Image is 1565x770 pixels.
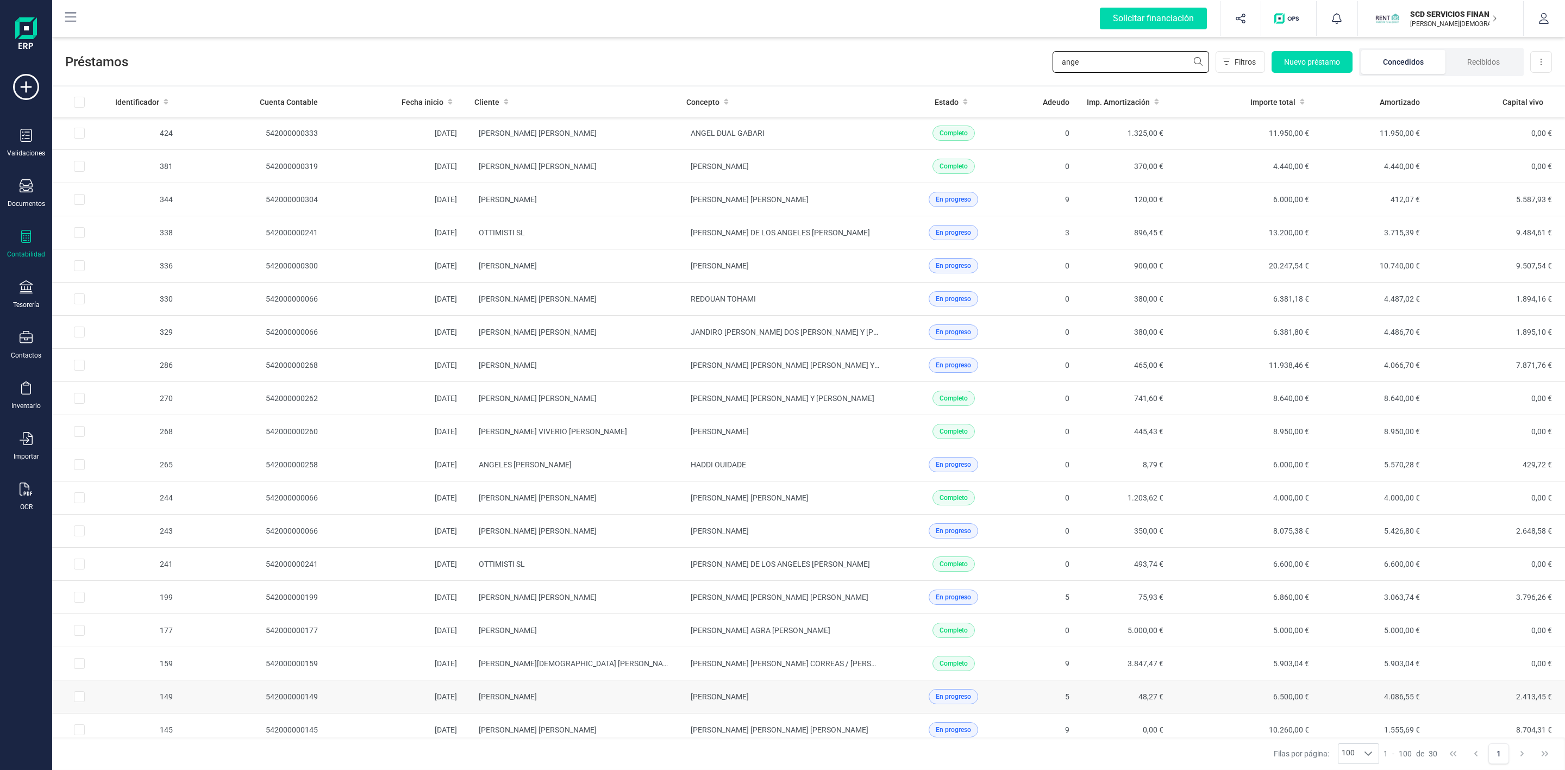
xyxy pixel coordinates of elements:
span: [PERSON_NAME] [PERSON_NAME] [479,725,597,734]
td: [DATE] [327,183,466,216]
input: Buscar... [1053,51,1209,73]
td: 243 [107,515,181,548]
li: Concedidos [1361,50,1445,74]
span: Importe total [1250,97,1295,108]
span: Completo [940,493,968,503]
td: 0 [1018,382,1078,415]
span: [PERSON_NAME] [479,261,537,270]
span: [PERSON_NAME] [PERSON_NAME] [479,328,597,336]
td: 5.426,80 € [1318,515,1428,548]
span: [PERSON_NAME] [479,361,537,370]
td: 5.570,28 € [1318,448,1428,481]
td: 9 [1018,183,1078,216]
td: 542000000177 [181,614,327,647]
td: 6.860,00 € [1172,581,1318,614]
td: 542000000241 [181,216,327,249]
span: En progreso [936,228,971,237]
td: 4.440,00 € [1172,150,1318,183]
span: En progreso [936,592,971,602]
td: [DATE] [327,283,466,316]
td: 900,00 € [1078,249,1172,283]
td: 8.950,00 € [1172,415,1318,448]
span: [PERSON_NAME] [PERSON_NAME] [PERSON_NAME] Y [PERSON_NAME] [691,361,934,370]
td: 0 [1018,150,1078,183]
td: 0 [1018,415,1078,448]
td: 8.640,00 € [1172,382,1318,415]
div: Filas por página: [1274,743,1379,764]
td: 542000000319 [181,150,327,183]
div: Inventario [11,402,41,410]
td: 4.487,02 € [1318,283,1428,316]
td: 286 [107,349,181,382]
td: 493,74 € [1078,548,1172,581]
div: Contactos [11,351,41,360]
span: REDOUAN TOHAMI [691,295,756,303]
span: Completo [940,427,968,436]
td: 11.938,46 € [1172,349,1318,382]
span: En progreso [936,195,971,204]
img: Logo de OPS [1274,13,1303,24]
td: 380,00 € [1078,283,1172,316]
span: [PERSON_NAME] [691,527,749,535]
span: En progreso [936,261,971,271]
td: 542000000241 [181,548,327,581]
td: [DATE] [327,647,466,680]
span: En progreso [936,294,971,304]
span: OTTIMISTI SL [479,560,525,568]
span: [PERSON_NAME] [PERSON_NAME] [691,195,809,204]
td: 542000000258 [181,448,327,481]
td: 8.075,38 € [1172,515,1318,548]
span: [PERSON_NAME] [PERSON_NAME] Y [PERSON_NAME] [691,394,874,403]
span: Completo [940,659,968,668]
td: 6.000,00 € [1172,448,1318,481]
td: [DATE] [327,515,466,548]
span: [PERSON_NAME] [PERSON_NAME] [479,295,597,303]
td: 4.066,70 € [1318,349,1428,382]
div: Row Selected 20d60cb3-979f-4e83-805d-35ff1ddcdeed [74,625,85,636]
div: Solicitar financiación [1100,8,1207,29]
td: 412,07 € [1318,183,1428,216]
span: En progreso [936,460,971,469]
td: 3.847,47 € [1078,647,1172,680]
span: de [1416,748,1424,759]
td: 270 [107,382,181,415]
p: SCD SERVICIOS FINANCIEROS SL [1410,9,1497,20]
div: Row Selected bb8a5768-6a0b-4a97-81e3-9f9b842c44f6 [74,724,85,735]
td: 0 [1018,614,1078,647]
td: [DATE] [327,713,466,747]
td: 2.648,58 € [1429,515,1565,548]
li: Recibidos [1445,50,1522,74]
td: 4.086,55 € [1318,680,1428,713]
div: Row Selected 747b1c4d-c198-4ae8-9e92-4dd0ebb1ffc2 [74,260,85,271]
td: 542000000304 [181,183,327,216]
button: Page 1 [1488,743,1509,764]
span: [PERSON_NAME] [PERSON_NAME] [479,394,597,403]
td: 6.600,00 € [1172,548,1318,581]
span: [PERSON_NAME] [PERSON_NAME] [PERSON_NAME] [691,593,868,602]
div: Row Selected e983c69b-f0df-4961-ba64-220b8ef7fe3e [74,492,85,503]
span: 30 [1429,748,1437,759]
td: 1.895,10 € [1429,316,1565,349]
span: Concepto [686,97,719,108]
span: En progreso [936,725,971,735]
td: 429,72 € [1429,448,1565,481]
td: 159 [107,647,181,680]
td: [DATE] [327,614,466,647]
td: 9.507,54 € [1429,249,1565,283]
td: 0 [1018,448,1078,481]
td: 741,60 € [1078,382,1172,415]
td: [DATE] [327,481,466,515]
td: 4.000,00 € [1318,481,1428,515]
span: Identificador [115,97,159,108]
div: Row Selected fb32c707-8fd6-4273-9ce6-e3d5b50dec61 [74,426,85,437]
td: 4.440,00 € [1318,150,1428,183]
td: 4.486,70 € [1318,316,1428,349]
td: 5.000,00 € [1078,614,1172,647]
div: Row Selected 51644785-8d54-40c4-b89e-ed9614c0b056 [74,161,85,172]
p: [PERSON_NAME][DEMOGRAPHIC_DATA][DEMOGRAPHIC_DATA] [1410,20,1497,28]
td: 330 [107,283,181,316]
td: 7.871,76 € [1429,349,1565,382]
td: 145 [107,713,181,747]
td: 9 [1018,713,1078,747]
td: 10.740,00 € [1318,249,1428,283]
